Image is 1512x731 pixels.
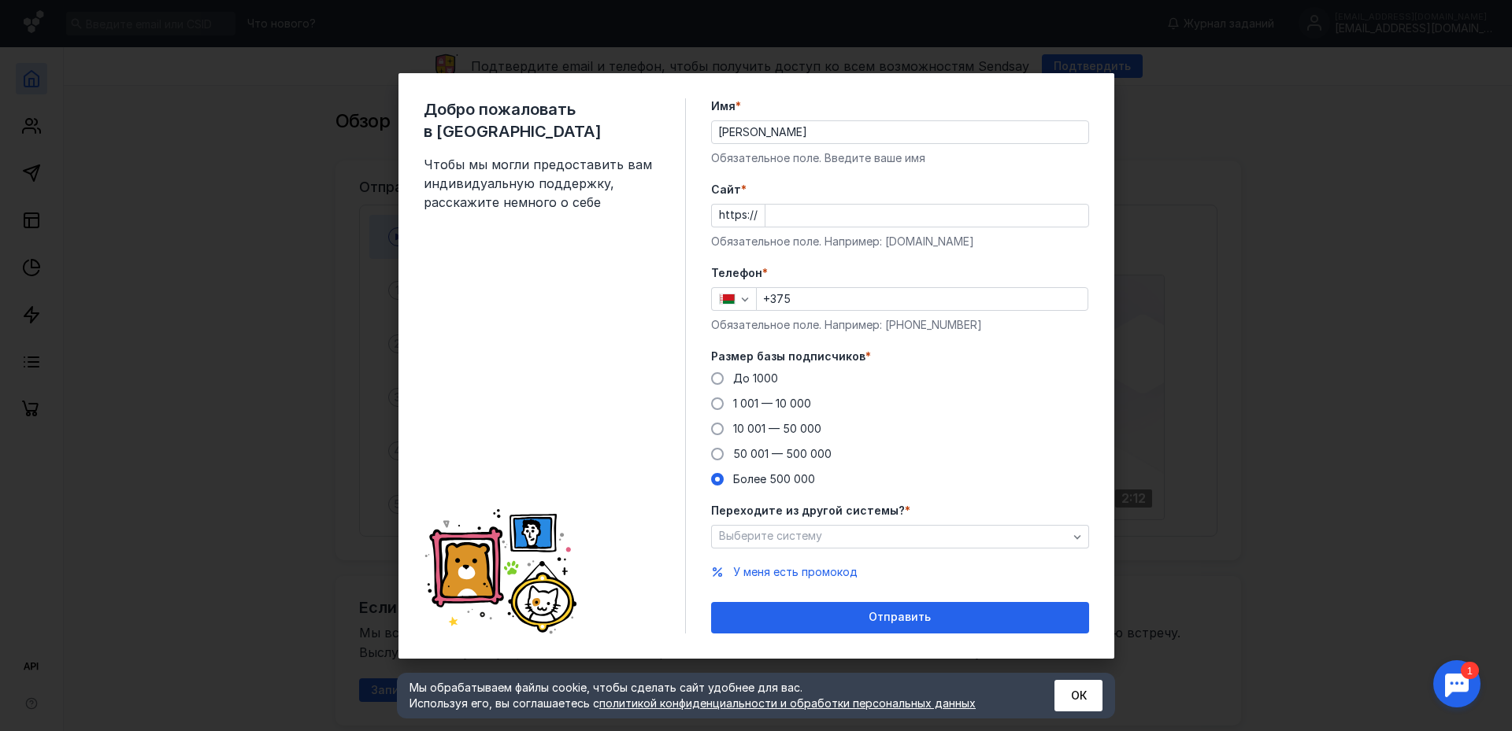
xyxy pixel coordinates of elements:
div: Обязательное поле. Например: [DOMAIN_NAME] [711,234,1089,249]
button: У меня есть промокод [733,564,858,580]
span: Отправить [869,611,931,624]
span: Cайт [711,182,741,198]
span: 1 001 — 10 000 [733,397,811,410]
button: ОК [1054,680,1102,711]
div: Обязательное поле. Введите ваше имя [711,150,1089,166]
span: Более 500 000 [733,472,815,485]
span: Телефон [711,265,762,281]
button: Отправить [711,602,1089,633]
a: политикой конфиденциальности и обработки персональных данных [599,696,976,710]
button: Выберите систему [711,525,1089,548]
span: Размер базы подписчиков [711,349,865,364]
div: Мы обрабатываем файлы cookie, чтобы сделать сайт удобнее для вас. Используя его, вы соглашаетесь c [409,680,1016,711]
span: Добро пожаловать в [GEOGRAPHIC_DATA] [424,98,660,142]
span: Переходите из другой системы? [711,503,905,519]
span: У меня есть промокод [733,565,858,578]
span: Имя [711,98,736,114]
div: 1 [35,9,54,27]
span: 10 001 — 50 000 [733,422,821,435]
div: Обязательное поле. Например: [PHONE_NUMBER] [711,317,1089,333]
span: Выберите систему [719,529,822,542]
span: До 1000 [733,371,778,385]
span: 50 001 — 500 000 [733,447,832,460]
span: Чтобы мы могли предоставить вам индивидуальную поддержку, расскажите немного о себе [424,155,660,212]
